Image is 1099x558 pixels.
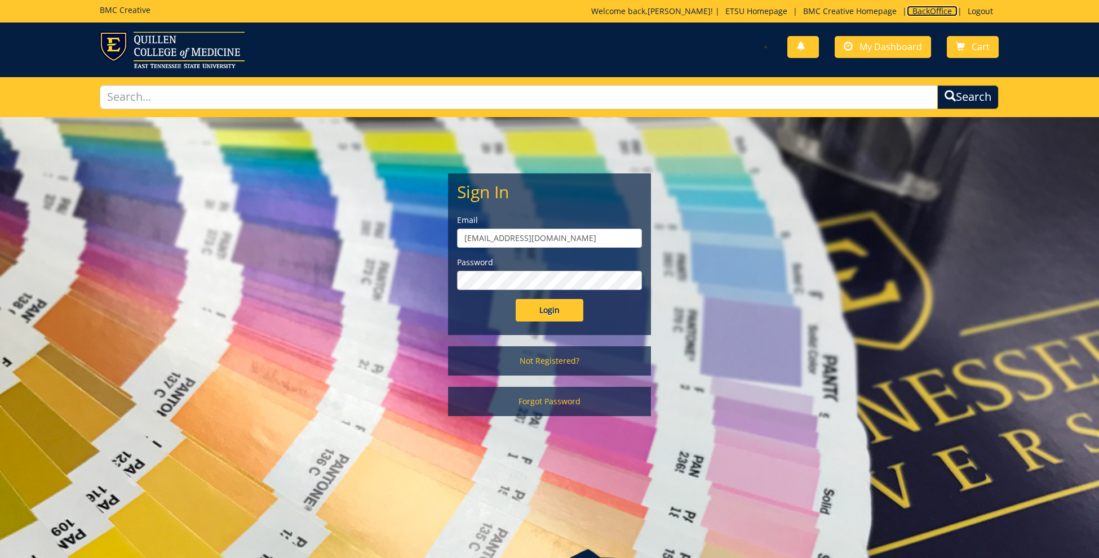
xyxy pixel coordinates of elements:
a: BMC Creative Homepage [797,6,902,16]
input: Login [516,299,583,322]
span: My Dashboard [859,41,922,53]
label: Email [457,215,642,226]
h5: BMC Creative [100,6,150,14]
img: ETSU logo [100,32,245,68]
a: ETSU Homepage [720,6,793,16]
label: Password [457,257,642,268]
h2: Sign In [457,182,642,201]
p: Welcome back, ! | | | | [591,6,999,17]
input: Search... [100,85,938,109]
a: Not Registered? [448,346,651,376]
a: Cart [947,36,999,58]
span: Cart [972,41,990,53]
a: Logout [962,6,999,16]
a: My Dashboard [835,36,931,58]
a: Forgot Password [448,387,651,416]
a: [PERSON_NAME] [648,6,711,16]
button: Search [937,85,999,109]
a: BackOffice [907,6,958,16]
